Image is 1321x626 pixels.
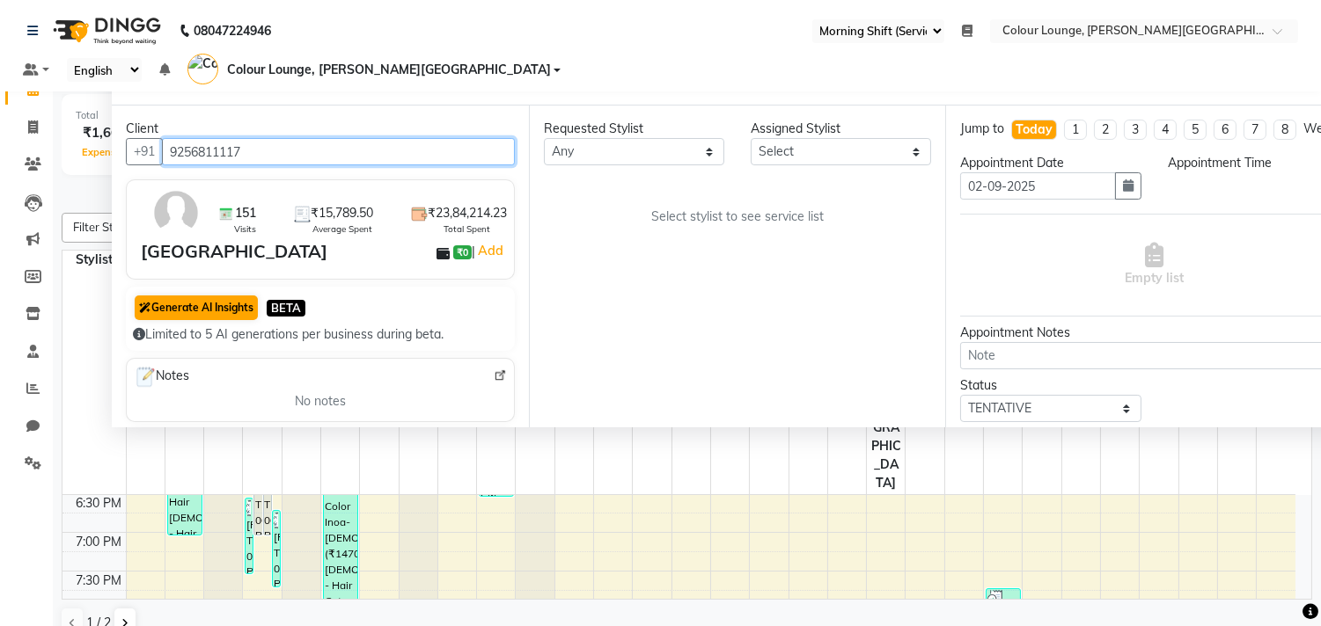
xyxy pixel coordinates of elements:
span: ₹0 [453,245,472,259]
span: | [472,240,506,261]
div: Stylist [62,251,126,269]
div: [GEOGRAPHIC_DATA] [141,238,327,265]
span: Visits [234,222,256,236]
li: 7 [1244,120,1266,140]
div: Appointment Date [960,154,1141,172]
div: Requested Stylist [544,120,724,138]
span: Filter Stylist [73,220,135,234]
div: Assigned Stylist [751,120,931,138]
div: Total [76,108,317,123]
li: 6 [1214,120,1237,140]
li: 1 [1064,120,1087,140]
span: Expenses [78,146,132,158]
span: 151 [235,204,256,222]
span: Empty list [1125,243,1184,288]
button: Generate AI Insights [135,295,258,320]
div: 7:30 PM [73,571,126,590]
span: Total Spent [444,222,490,236]
div: Dimple, TK05, 06:00 PM-07:00 PM, Hair [DEMOGRAPHIC_DATA] - Wash+Conditioner+ Outturn Blow Dryer [264,459,271,535]
div: [PERSON_NAME], TK21, 06:40 PM-07:40 PM, Hair [DEMOGRAPHIC_DATA] - Ironing Tongs (₹600) [273,511,280,586]
div: ₹1,660 [76,123,134,143]
input: yyyy-mm-dd [960,172,1115,200]
li: 4 [1154,120,1177,140]
input: Search by Name/Mobile/Email/Code [162,138,515,165]
b: 08047224946 [194,6,271,55]
span: Select stylist to see service list [651,207,824,226]
span: Average Spent [312,222,372,236]
span: BETA [267,300,305,317]
div: 7:00 PM [73,533,126,551]
img: avatar [150,187,202,238]
img: logo [45,6,165,55]
div: Jump to [960,120,1004,138]
span: Notes [134,366,189,389]
a: Add [475,240,506,261]
div: 6:30 PM [73,494,126,513]
span: ₹23,84,214.23 [428,204,507,222]
div: Client [126,120,515,138]
img: Colour Lounge, Lawrence Road [187,54,218,84]
div: [PERSON_NAME], TK16, 06:30 PM-07:30 PM, Hair [DEMOGRAPHIC_DATA] - Nourishing Dew Hair Treatment (... [246,499,253,573]
span: ₹15,789.50 [311,204,373,222]
div: Today [1016,120,1053,139]
span: Colour Lounge, [PERSON_NAME][GEOGRAPHIC_DATA] [227,61,551,79]
span: No notes [295,392,346,411]
div: Dimple, TK01, 06:00 PM-07:00 PM, Hair [DEMOGRAPHIC_DATA] - Wash+Conditioner+ Outturn Blow Dryer [254,459,261,535]
div: Limited to 5 AI generations per business during beta. [133,325,508,344]
li: 3 [1124,120,1147,140]
button: +91 [126,138,163,165]
li: 8 [1273,120,1296,140]
li: 2 [1094,120,1117,140]
div: Status [960,376,1141,395]
li: 5 [1184,120,1207,140]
